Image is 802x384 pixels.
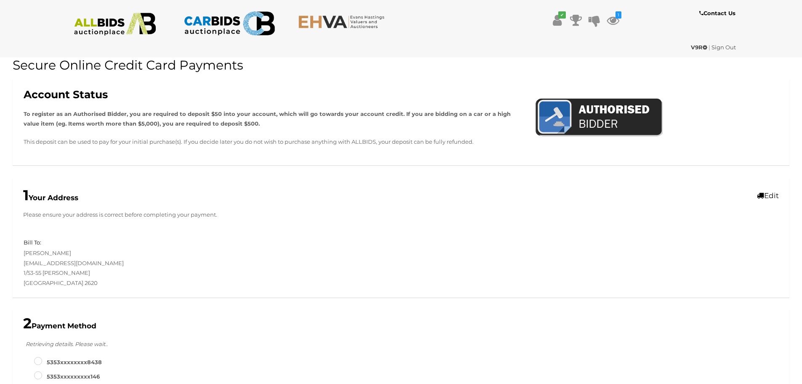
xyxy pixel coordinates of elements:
[535,97,663,139] img: AuthorisedBidder.png
[184,8,275,38] img: CARBIDS.com.au
[34,372,100,381] label: 5353XXXXXXXXX146
[23,314,32,332] span: 2
[24,110,511,127] strong: To register as an Authorised Bidder, you are required to deposit $50 into your account, which wil...
[17,238,401,288] div: [PERSON_NAME] [EMAIL_ADDRESS][DOMAIN_NAME] 1/53-55 [PERSON_NAME] [GEOGRAPHIC_DATA] 2620
[13,58,789,72] h1: Secure Online Credit Card Payments
[24,239,41,245] h5: Bill To:
[699,10,735,16] b: Contact Us
[711,44,736,51] a: Sign Out
[691,44,707,51] strong: V9R
[709,44,710,51] span: |
[607,13,619,28] a: 1
[699,8,738,18] a: Contact Us
[691,44,709,51] a: V9R
[23,186,29,204] span: 1
[615,11,621,19] i: 1
[23,210,779,220] p: Please ensure your address is correct before completing your payment.
[24,137,522,147] p: This deposit can be used to pay for your initial purchase(s). If you decide later you do not wish...
[69,13,161,36] img: ALLBIDS.com.au
[26,341,108,347] i: Retrieving details. Please wait..
[24,88,108,101] b: Account Status
[551,13,564,28] a: ✔
[558,11,566,19] i: ✔
[34,357,102,367] label: 5353XXXXXXXX8438
[23,322,96,330] b: Payment Method
[23,193,78,202] b: Your Address
[298,15,389,29] img: EHVA.com.au
[757,191,779,200] a: Edit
